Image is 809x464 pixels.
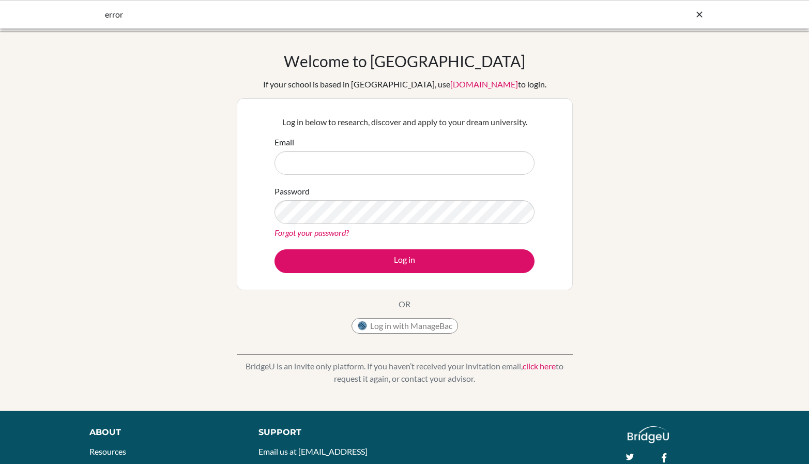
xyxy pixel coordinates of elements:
img: logo_white@2x-f4f0deed5e89b7ecb1c2cc34c3e3d731f90f0f143d5ea2071677605dd97b5244.png [628,426,669,443]
button: Log in with ManageBac [352,318,458,334]
p: BridgeU is an invite only platform. If you haven’t received your invitation email, to request it ... [237,360,573,385]
p: Log in below to research, discover and apply to your dream university. [274,116,535,128]
a: [DOMAIN_NAME] [450,79,518,89]
div: error [105,8,549,21]
p: OR [399,298,410,310]
label: Password [274,185,310,198]
div: About [89,426,235,439]
h1: Welcome to [GEOGRAPHIC_DATA] [284,52,525,70]
a: Resources [89,446,126,456]
div: If your school is based in [GEOGRAPHIC_DATA], use to login. [263,78,546,91]
div: Support [258,426,393,439]
a: Forgot your password? [274,228,349,237]
button: Log in [274,249,535,273]
a: click here [523,361,556,371]
label: Email [274,136,294,148]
